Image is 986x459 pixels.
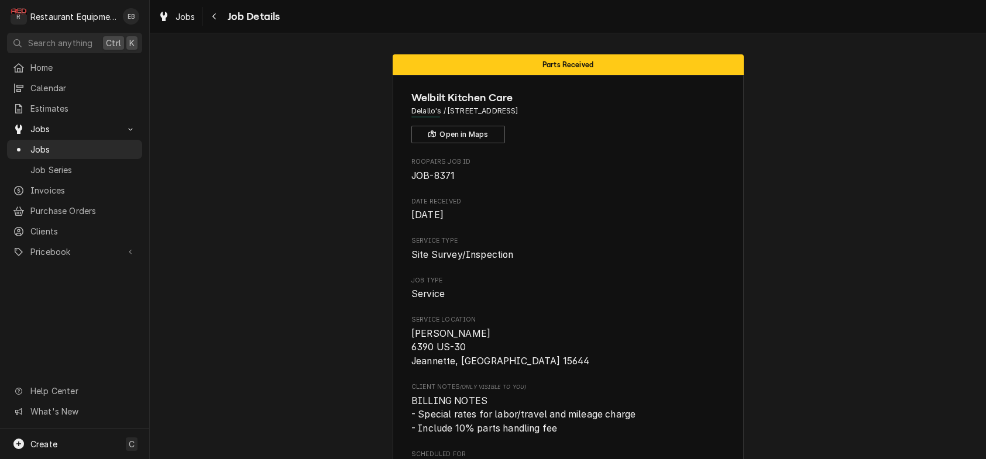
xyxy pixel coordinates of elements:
[411,157,724,167] span: Roopairs Job ID
[393,54,744,75] div: Status
[7,78,142,98] a: Calendar
[7,160,142,180] a: Job Series
[411,157,724,182] div: Roopairs Job ID
[129,438,135,450] span: C
[460,384,526,390] span: (Only Visible to You)
[411,126,505,143] button: Open in Maps
[411,327,724,368] span: Service Location
[7,381,142,401] a: Go to Help Center
[411,287,724,301] span: Job Type
[7,58,142,77] a: Home
[411,315,724,368] div: Service Location
[123,8,139,25] div: EB
[411,450,724,459] span: Scheduled For
[7,201,142,220] a: Purchase Orders
[123,8,139,25] div: Emily Bird's Avatar
[7,119,142,139] a: Go to Jobs
[224,9,280,25] span: Job Details
[30,102,136,115] span: Estimates
[30,143,136,156] span: Jobs
[30,225,136,237] span: Clients
[205,7,224,26] button: Navigate back
[30,246,119,258] span: Pricebook
[176,11,195,23] span: Jobs
[411,197,724,222] div: Date Received
[28,37,92,49] span: Search anything
[30,82,136,94] span: Calendar
[30,205,136,217] span: Purchase Orders
[411,197,724,206] span: Date Received
[411,209,444,220] span: [DATE]
[411,276,724,285] span: Job Type
[30,405,135,417] span: What's New
[30,385,135,397] span: Help Center
[30,11,116,23] div: Restaurant Equipment Diagnostics
[11,8,27,25] div: Restaurant Equipment Diagnostics's Avatar
[30,184,136,196] span: Invoices
[411,288,445,299] span: Service
[411,395,635,434] span: BILLING NOTES - Special rates for labor/travel and mileage charge - Include 10% parts handling fee
[106,37,121,49] span: Ctrl
[7,140,142,159] a: Jobs
[30,123,119,135] span: Jobs
[411,248,724,262] span: Service Type
[411,382,724,392] span: Client Notes
[11,8,27,25] div: R
[411,236,724,246] span: Service Type
[411,394,724,436] span: [object Object]
[7,181,142,200] a: Invoices
[542,61,593,68] span: Parts Received
[153,7,200,26] a: Jobs
[411,276,724,301] div: Job Type
[411,170,455,181] span: JOB-8371
[30,61,136,74] span: Home
[411,249,514,260] span: Site Survey/Inspection
[7,222,142,241] a: Clients
[411,169,724,183] span: Roopairs Job ID
[411,315,724,325] span: Service Location
[30,164,136,176] span: Job Series
[411,106,724,116] span: Address
[7,33,142,53] button: Search anythingCtrlK
[411,208,724,222] span: Date Received
[411,90,724,143] div: Client Information
[411,382,724,435] div: [object Object]
[7,402,142,421] a: Go to What's New
[411,328,589,367] span: [PERSON_NAME] 6390 US-30 Jeannette, [GEOGRAPHIC_DATA] 15644
[30,439,57,449] span: Create
[411,236,724,261] div: Service Type
[7,99,142,118] a: Estimates
[7,242,142,261] a: Go to Pricebook
[129,37,135,49] span: K
[411,90,724,106] span: Name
